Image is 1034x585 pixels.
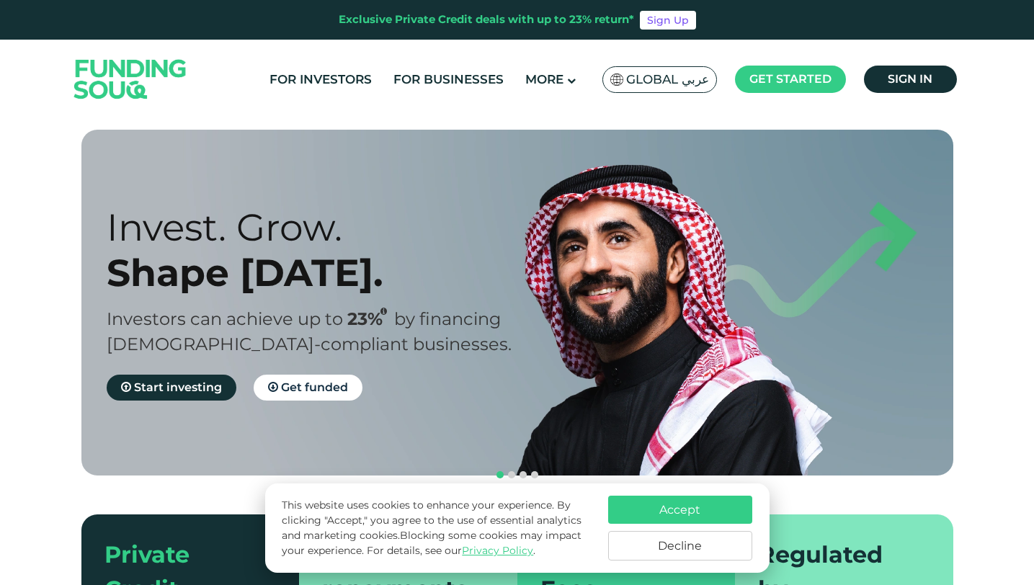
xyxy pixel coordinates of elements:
[749,72,832,86] span: Get started
[640,11,696,30] a: Sign Up
[390,68,507,91] a: For Businesses
[506,469,517,481] button: navigation
[339,12,634,28] div: Exclusive Private Credit deals with up to 23% return*
[864,66,957,93] a: Sign in
[134,380,222,394] span: Start investing
[266,68,375,91] a: For Investors
[367,544,535,557] span: For details, see our .
[282,529,581,557] span: Blocking some cookies may impact your experience.
[608,531,752,561] button: Decline
[525,72,563,86] span: More
[517,469,529,481] button: navigation
[107,308,343,329] span: Investors can achieve up to
[608,496,752,524] button: Accept
[380,308,387,316] i: 23% IRR (expected) ~ 15% Net yield (expected)
[281,380,348,394] span: Get funded
[107,205,543,250] div: Invest. Grow.
[107,375,236,401] a: Start investing
[529,469,540,481] button: navigation
[610,73,623,86] img: SA Flag
[107,250,543,295] div: Shape [DATE].
[282,498,593,558] p: This website uses cookies to enhance your experience. By clicking "Accept," you agree to the use ...
[254,375,362,401] a: Get funded
[494,469,506,481] button: navigation
[347,308,394,329] span: 23%
[626,71,709,88] span: Global عربي
[462,544,533,557] a: Privacy Policy
[888,72,932,86] span: Sign in
[60,43,201,115] img: Logo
